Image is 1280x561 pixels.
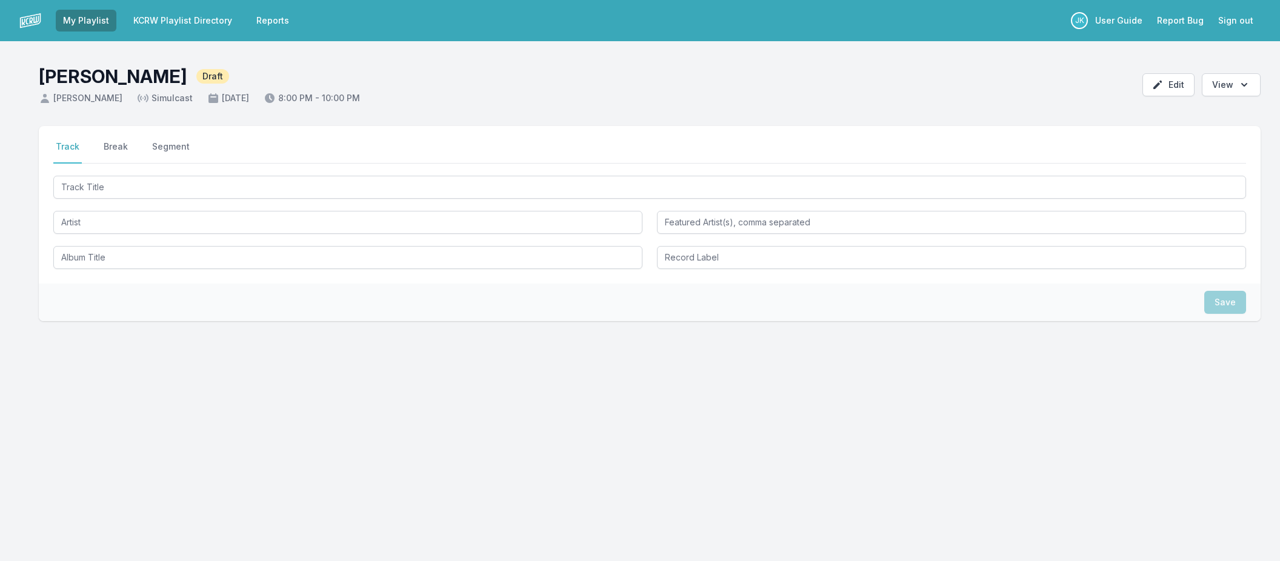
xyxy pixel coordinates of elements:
button: Open options [1202,73,1261,96]
img: logo-white-87cec1fa9cbef997252546196dc51331.png [19,10,41,32]
input: Record Label [657,246,1246,269]
button: Edit [1142,73,1195,96]
span: Draft [196,69,229,84]
a: Report Bug [1150,10,1211,32]
button: Segment [150,141,192,164]
input: Artist [53,211,642,234]
span: [DATE] [207,92,249,104]
p: Jason Kramer [1071,12,1088,29]
button: Save [1204,291,1246,314]
span: Simulcast [137,92,193,104]
button: Sign out [1211,10,1261,32]
input: Featured Artist(s), comma separated [657,211,1246,234]
span: 8:00 PM - 10:00 PM [264,92,360,104]
input: Album Title [53,246,642,269]
a: User Guide [1088,10,1150,32]
span: [PERSON_NAME] [39,92,122,104]
a: My Playlist [56,10,116,32]
a: Reports [249,10,296,32]
a: KCRW Playlist Directory [126,10,239,32]
button: Break [101,141,130,164]
button: Track [53,141,82,164]
input: Track Title [53,176,1246,199]
h1: [PERSON_NAME] [39,65,187,87]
